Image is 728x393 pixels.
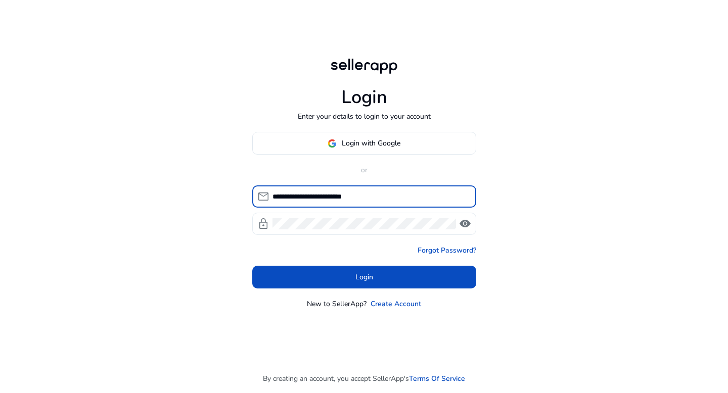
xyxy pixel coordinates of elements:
[342,138,400,149] span: Login with Google
[459,218,471,230] span: visibility
[418,245,476,256] a: Forgot Password?
[257,190,269,203] span: mail
[252,132,476,155] button: Login with Google
[409,373,465,384] a: Terms Of Service
[252,266,476,288] button: Login
[355,272,373,282] span: Login
[252,165,476,175] p: or
[328,139,337,148] img: google-logo.svg
[298,111,431,122] p: Enter your details to login to your account
[257,218,269,230] span: lock
[341,86,387,108] h1: Login
[371,299,421,309] a: Create Account
[307,299,367,309] p: New to SellerApp?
